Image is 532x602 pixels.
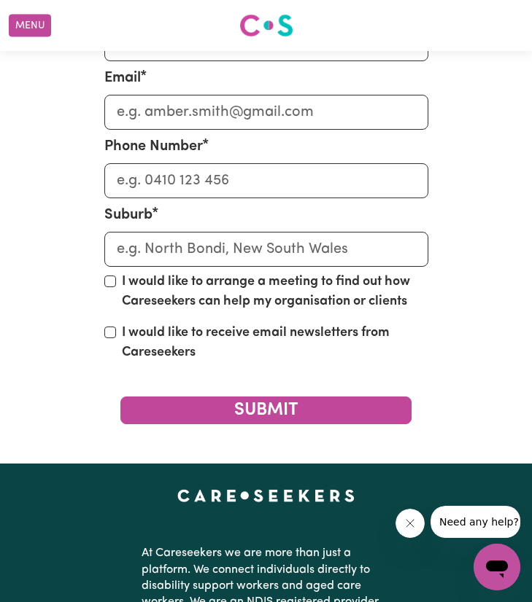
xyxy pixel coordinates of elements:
[104,204,153,226] label: Suburb
[474,544,520,590] iframe: Button to launch messaging window
[104,232,428,267] input: e.g. North Bondi, New South Wales
[120,396,412,424] button: SUBMIT
[396,509,425,538] iframe: Close message
[431,506,520,538] iframe: Message from company
[104,163,428,198] input: e.g. 0410 123 456
[104,136,203,157] label: Phone Number
[104,67,141,89] label: Email
[239,12,293,39] img: Careseekers logo
[122,273,428,312] label: I would like to arrange a meeting to find out how Careseekers can help my organisation or clients
[104,95,428,130] input: e.g. amber.smith@gmail.com
[122,324,428,363] label: I would like to receive email newsletters from Careseekers
[239,9,293,42] a: Careseekers logo
[177,490,355,501] a: Careseekers home page
[9,15,51,37] button: Menu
